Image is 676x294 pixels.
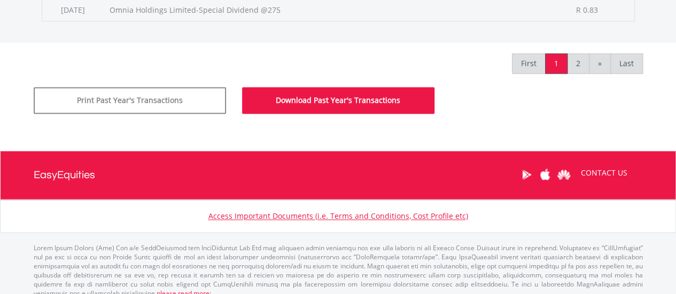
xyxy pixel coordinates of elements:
a: » [589,53,611,74]
a: Last [610,53,643,74]
a: 1 [545,53,568,74]
a: Google Play [517,158,536,191]
button: Print Past Year's Transactions [34,87,226,114]
a: Huawei [555,158,573,191]
a: EasyEquities [34,151,95,199]
a: Access Important Documents (i.e. Terms and Conditions, Cost Profile etc) [208,211,468,221]
a: First [512,53,546,74]
a: Apple [536,158,555,191]
a: CONTACT US [573,158,635,188]
button: Download Past Year's Transactions [242,87,434,114]
span: R 0.83 [576,5,597,15]
a: 2 [567,53,589,74]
